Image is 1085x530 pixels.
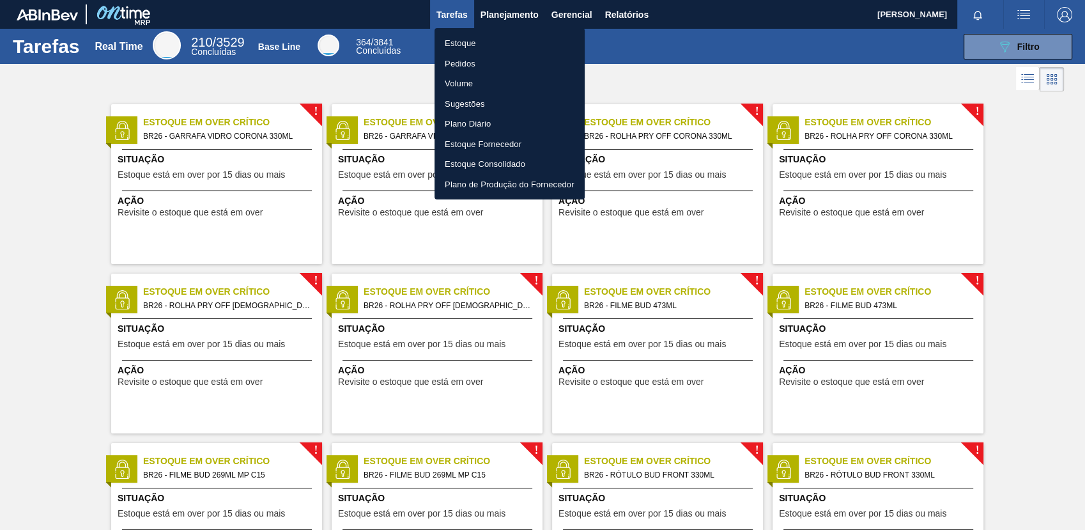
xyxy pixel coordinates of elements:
a: Estoque Consolidado [435,154,585,175]
a: Pedidos [435,54,585,74]
a: Volume [435,74,585,94]
a: Plano de Produção do Fornecedor [435,175,585,195]
a: Plano Diário [435,114,585,134]
a: Estoque [435,33,585,54]
a: Sugestões [435,94,585,114]
a: Estoque Fornecedor [435,134,585,155]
